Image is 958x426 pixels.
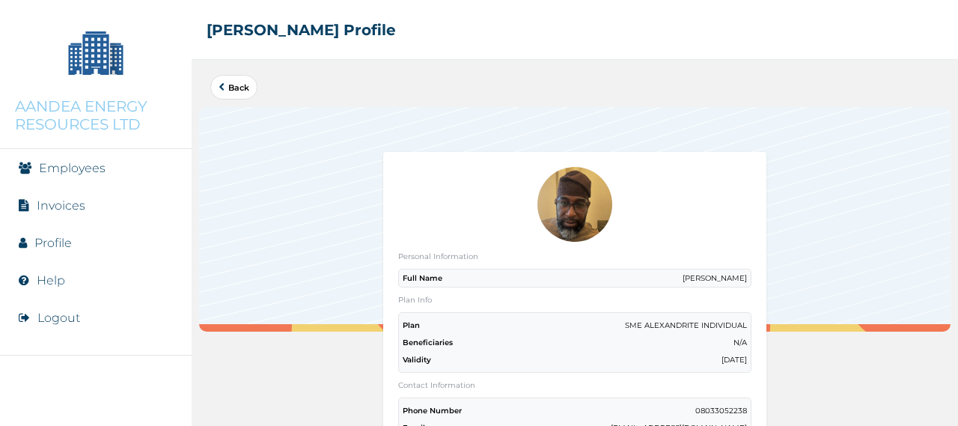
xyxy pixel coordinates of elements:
[15,389,177,411] img: RelianceHMO's Logo
[34,236,72,250] a: Profile
[398,252,751,261] p: Personal Information
[537,167,612,242] img: Enrollee
[403,338,453,347] p: Beneficiaries
[398,380,751,390] p: Contact Information
[207,21,396,39] h2: [PERSON_NAME] Profile
[403,320,420,330] p: Plan
[733,338,747,347] p: N/A
[695,406,747,416] p: 08033052238
[403,273,442,283] p: Full Name
[683,273,747,283] p: [PERSON_NAME]
[37,198,85,213] a: Invoices
[210,75,257,100] button: Back
[37,273,65,287] a: Help
[625,320,747,330] p: SME ALEXANDRITE INDIVIDUAL
[403,406,462,416] p: Phone Number
[403,355,431,365] p: Validity
[398,295,751,305] p: Plan Info
[58,15,133,90] img: Company
[721,355,747,365] p: [DATE]
[37,311,80,325] button: Logout
[15,97,177,133] p: AANDEA ENERGY RESOURCES LTD
[39,161,106,175] a: Employees
[219,83,249,91] a: Back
